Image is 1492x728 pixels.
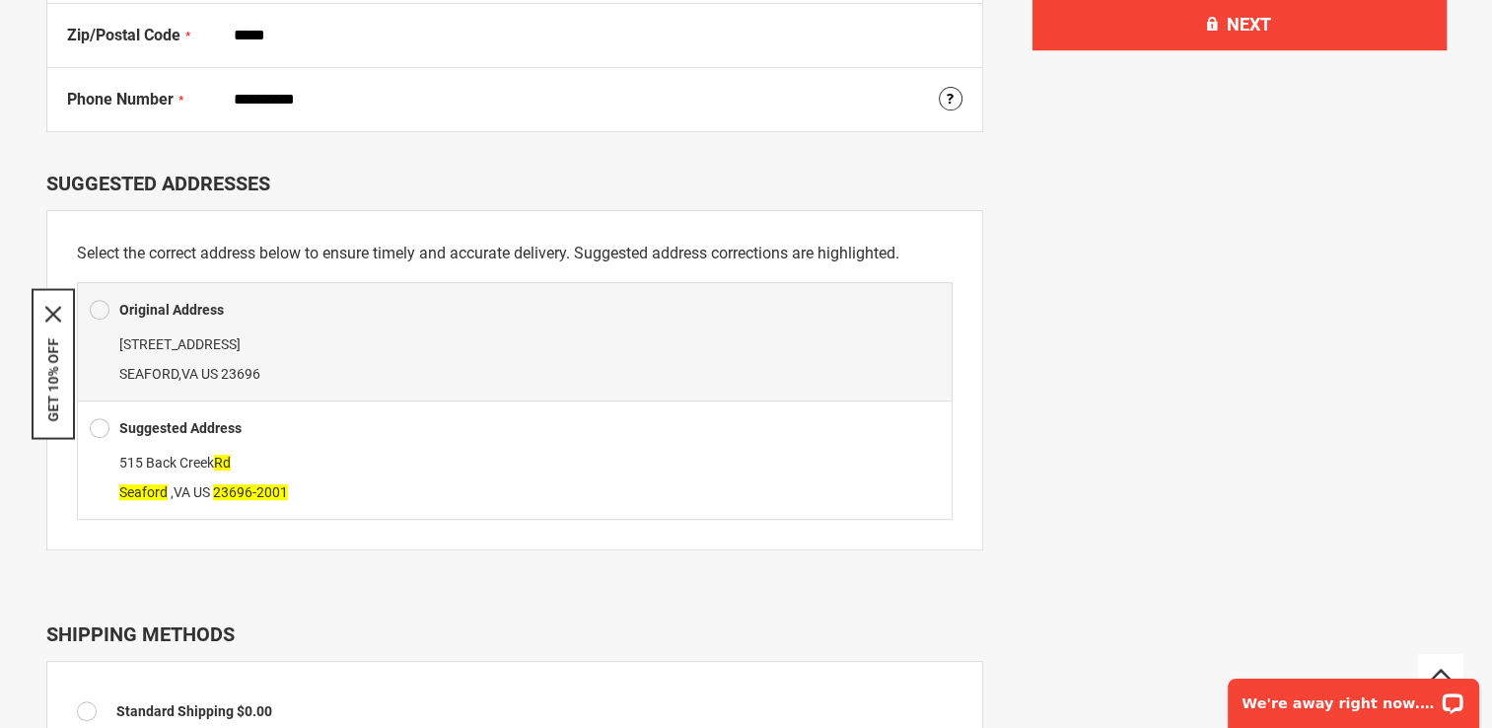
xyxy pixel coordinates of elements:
[46,172,983,195] div: Suggested Addresses
[1215,666,1492,728] iframe: LiveChat chat widget
[45,338,61,422] button: GET 10% OFF
[116,703,234,719] span: Standard Shipping
[221,366,260,382] span: 23696
[45,307,61,323] button: Close
[201,366,218,382] span: US
[1227,14,1271,35] span: Next
[90,448,940,507] div: ,
[45,307,61,323] svg: close icon
[119,302,224,318] b: Original Address
[46,622,983,646] div: Shipping Methods
[174,484,190,500] span: VA
[67,90,174,109] span: Phone Number
[213,484,288,500] span: 23696-2001
[90,329,940,389] div: ,
[193,484,210,500] span: US
[119,484,168,500] span: Seaford
[214,455,231,471] span: Rd
[119,336,241,352] span: [STREET_ADDRESS]
[119,366,178,382] span: SEAFORD
[77,241,953,266] p: Select the correct address below to ensure timely and accurate delivery. Suggested address correc...
[237,703,272,719] span: $0.00
[119,455,231,471] span: 515 Back Creek
[67,26,180,44] span: Zip/Postal Code
[119,420,242,436] b: Suggested Address
[181,366,198,382] span: VA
